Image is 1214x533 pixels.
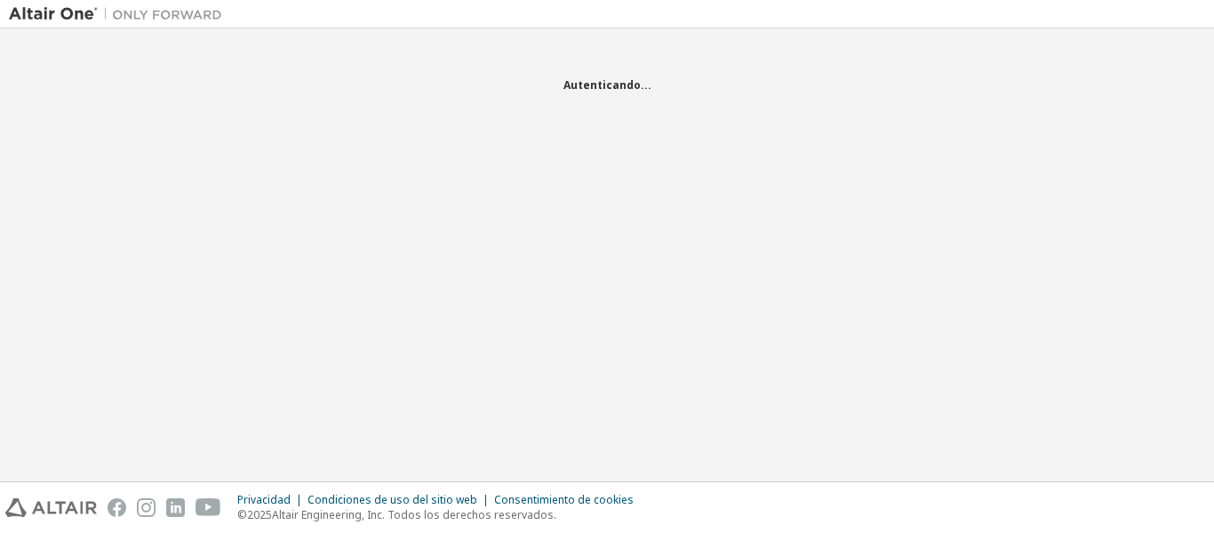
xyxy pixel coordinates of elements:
[494,492,634,507] font: Consentimiento de cookies
[237,507,247,522] font: ©
[563,77,651,93] font: Autenticando...
[108,498,126,517] img: facebook.svg
[272,507,556,522] font: Altair Engineering, Inc. Todos los derechos reservados.
[137,498,156,517] img: instagram.svg
[196,498,221,517] img: youtube.svg
[5,498,97,517] img: altair_logo.svg
[166,498,185,517] img: linkedin.svg
[237,492,291,507] font: Privacidad
[9,5,231,23] img: Altair Uno
[307,492,477,507] font: Condiciones de uso del sitio web
[247,507,272,522] font: 2025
